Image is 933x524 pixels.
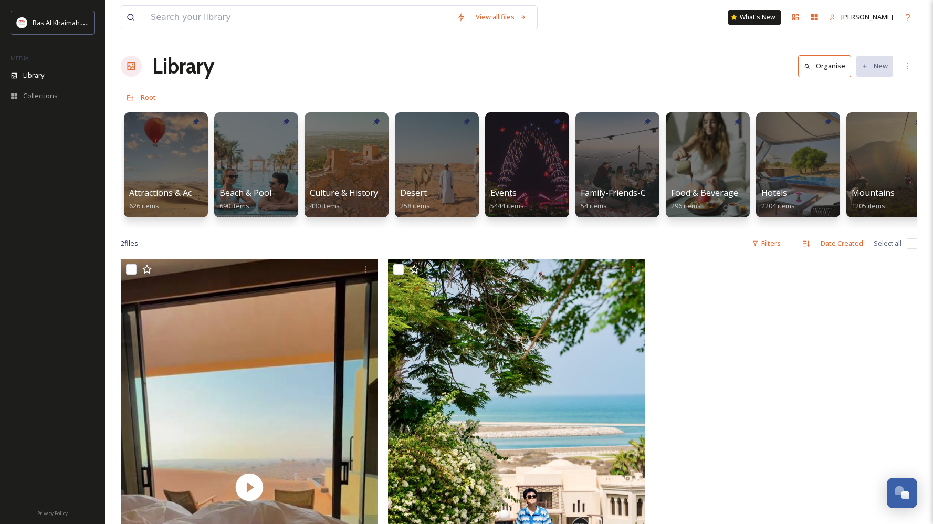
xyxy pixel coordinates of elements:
a: Library [152,50,214,82]
span: Family-Friends-Couple-Solo [581,187,689,198]
a: Attractions & Activities626 items [129,188,217,211]
span: Mountains [852,187,895,198]
div: Date Created [815,233,868,254]
span: Hotels [761,187,787,198]
a: Events5444 items [490,188,524,211]
a: Organise [798,55,856,77]
span: MEDIA [11,54,29,62]
span: Desert [400,187,427,198]
a: [PERSON_NAME] [824,7,898,27]
span: Collections [23,91,58,101]
a: Hotels2204 items [761,188,795,211]
span: Events [490,187,517,198]
a: Mountains1205 items [852,188,895,211]
span: Attractions & Activities [129,187,217,198]
span: 1205 items [852,201,885,211]
span: 2204 items [761,201,795,211]
span: [PERSON_NAME] [841,12,893,22]
span: 258 items [400,201,430,211]
span: 5444 items [490,201,524,211]
button: Organise [798,55,851,77]
a: Root [141,91,156,103]
a: What's New [728,10,781,25]
div: Filters [747,233,786,254]
a: Desert258 items [400,188,430,211]
span: Privacy Policy [37,510,68,517]
a: Beach & Pool690 items [219,188,271,211]
span: Culture & History [310,187,378,198]
a: Food & Beverage296 items [671,188,738,211]
span: 690 items [219,201,249,211]
span: Food & Beverage [671,187,738,198]
span: 54 items [581,201,607,211]
a: Privacy Policy [37,506,68,519]
span: Library [23,70,44,80]
span: Root [141,92,156,102]
button: New [856,56,893,76]
span: 2 file s [121,238,138,248]
a: Culture & History430 items [310,188,378,211]
input: Search your library [145,6,452,29]
a: View all files [470,7,532,27]
span: Beach & Pool [219,187,271,198]
span: 430 items [310,201,340,211]
img: Logo_RAKTDA_RGB-01.png [17,17,27,28]
span: 296 items [671,201,701,211]
a: Family-Friends-Couple-Solo54 items [581,188,689,211]
span: Ras Al Khaimah Tourism Development Authority [33,17,181,27]
span: Select all [874,238,901,248]
span: 626 items [129,201,159,211]
button: Open Chat [887,478,917,508]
